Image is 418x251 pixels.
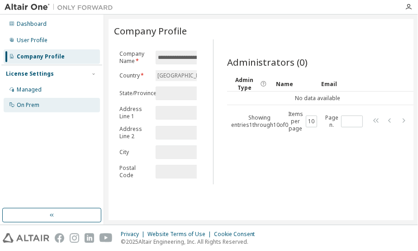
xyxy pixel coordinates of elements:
div: Website Terms of Use [147,231,214,238]
label: Country [119,72,150,79]
span: Administrators (0) [227,56,308,68]
div: User Profile [17,37,47,44]
div: Name [276,77,314,91]
img: altair_logo.svg [3,233,49,243]
span: Items per page [288,111,317,132]
div: Company Profile [17,53,65,60]
button: 10 [308,118,315,125]
div: [GEOGRAPHIC_DATA] [156,70,214,81]
img: linkedin.svg [85,233,94,243]
div: On Prem [17,101,39,109]
td: No data available [227,92,408,105]
label: Address Line 1 [119,106,150,120]
label: Company Name [119,50,150,65]
div: [GEOGRAPHIC_DATA] [156,71,213,81]
div: License Settings [6,70,54,77]
img: facebook.svg [55,233,64,243]
label: State/Province [119,90,150,97]
div: Cookie Consent [214,231,261,238]
div: Managed [17,86,42,93]
label: Postal Code [119,164,150,179]
span: Admin Type [231,76,258,92]
span: Company Profile [114,24,187,37]
label: City [119,149,150,156]
span: Showing entries 1 through 10 of 0 [231,114,288,129]
div: Privacy [121,231,147,238]
span: Page n. [325,114,363,129]
label: Address Line 2 [119,125,150,140]
img: Altair One [5,3,118,12]
img: youtube.svg [100,233,113,243]
p: © 2025 Altair Engineering, Inc. All Rights Reserved. [121,238,261,246]
img: instagram.svg [70,233,79,243]
div: Dashboard [17,20,47,28]
div: Email [321,77,359,91]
